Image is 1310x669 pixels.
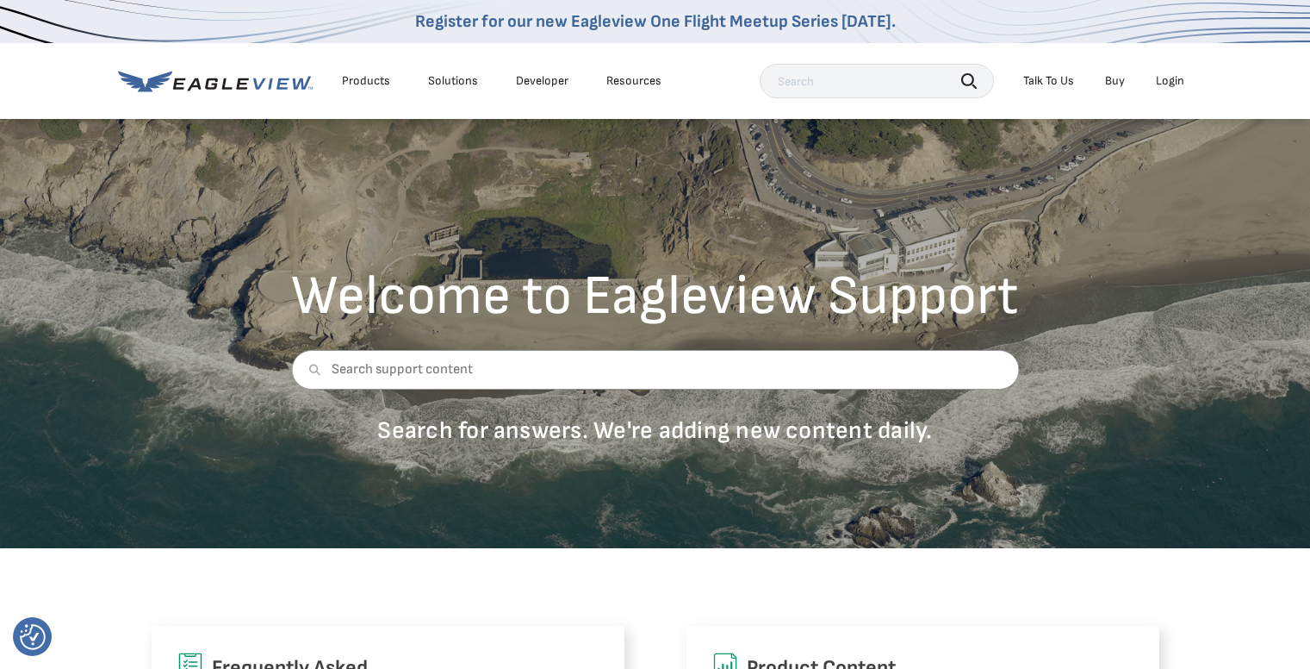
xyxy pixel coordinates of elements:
div: Products [342,73,390,89]
div: Solutions [428,73,478,89]
div: Resources [606,73,661,89]
input: Search support content [291,350,1019,390]
div: Login [1156,73,1184,89]
button: Consent Preferences [20,624,46,650]
h2: Welcome to Eagleview Support [291,269,1019,324]
div: Talk To Us [1023,73,1074,89]
a: Register for our new Eagleview One Flight Meetup Series [DATE]. [415,11,896,32]
a: Buy [1105,73,1125,89]
a: Developer [516,73,568,89]
p: Search for answers. We're adding new content daily. [291,416,1019,446]
img: Revisit consent button [20,624,46,650]
input: Search [760,64,994,98]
